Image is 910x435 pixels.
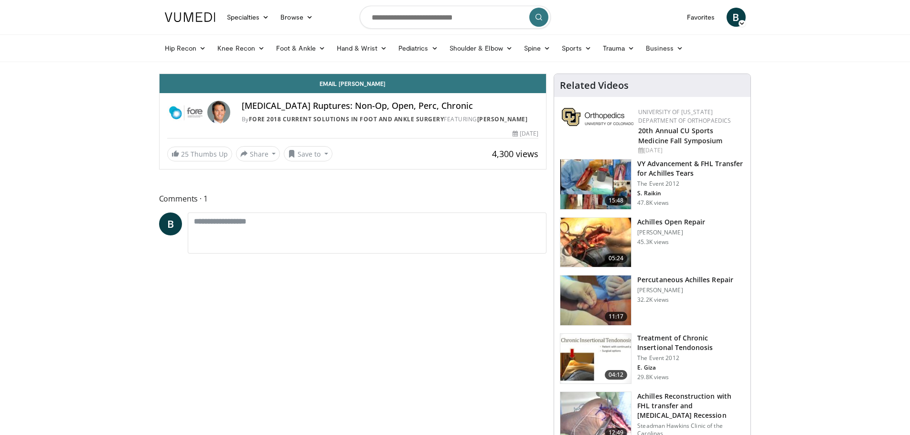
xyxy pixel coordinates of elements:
a: 05:24 Achilles Open Repair [PERSON_NAME] 45.3K views [560,217,745,268]
a: 15:48 VY Advancement & FHL Transfer for Achilles Tears The Event 2012 S. Raikin 47.8K views [560,159,745,210]
button: Share [236,146,280,161]
p: 32.2K views [637,296,669,304]
h3: Percutaneous Achilles Repair [637,275,733,285]
a: [PERSON_NAME] [477,115,528,123]
h3: Achilles Open Repair [637,217,705,227]
a: Hand & Wrist [331,39,393,58]
span: 15:48 [605,196,628,205]
img: VuMedi Logo [165,12,215,22]
a: Browse [275,8,319,27]
input: Search topics, interventions [360,6,551,29]
h3: Treatment of Chronic Insertional Tendonosis [637,333,745,352]
img: 2e74dc0b-20c0-45f6-b916-4deb0511c45e.150x105_q85_crop-smart_upscale.jpg [560,276,631,325]
img: O0cEsGv5RdudyPNn4xMDoxOmtxOwKG7D_1.150x105_q85_crop-smart_upscale.jpg [560,334,631,383]
p: 29.8K views [637,373,669,381]
a: 20th Annual CU Sports Medicine Fall Symposium [638,126,722,145]
a: Email [PERSON_NAME] [160,74,546,93]
p: E. Giza [637,364,745,371]
a: Specialties [221,8,275,27]
a: Shoulder & Elbow [444,39,518,58]
a: FORE 2018 Current Solutions in Foot and Ankle Surgery [249,115,444,123]
p: [PERSON_NAME] [637,229,705,236]
h4: [MEDICAL_DATA] Ruptures: Non-Op, Open, Perc, Chronic [242,101,538,111]
a: 25 Thumbs Up [167,147,232,161]
p: 45.3K views [637,238,669,246]
a: Foot & Ankle [270,39,331,58]
span: 05:24 [605,254,628,263]
p: The Event 2012 [637,354,745,362]
a: Sports [556,39,597,58]
img: Achilles_open_repai_100011708_1.jpg.150x105_q85_crop-smart_upscale.jpg [560,218,631,267]
a: Spine [518,39,556,58]
a: Trauma [597,39,641,58]
p: [PERSON_NAME] [637,286,733,294]
p: The Event 2012 [637,180,745,188]
a: Business [640,39,689,58]
a: B [159,212,182,235]
h3: VY Advancement & FHL Transfer for Achilles Tears [637,159,745,178]
a: 04:12 Treatment of Chronic Insertional Tendonosis The Event 2012 E. Giza 29.8K views [560,333,745,384]
img: 355603a8-37da-49b6-856f-e00d7e9307d3.png.150x105_q85_autocrop_double_scale_upscale_version-0.2.png [562,108,633,126]
h4: Related Videos [560,80,629,91]
p: 47.8K views [637,199,669,207]
a: 11:17 Percutaneous Achilles Repair [PERSON_NAME] 32.2K views [560,275,745,326]
a: B [727,8,746,27]
img: FORE 2018 Current Solutions in Foot and Ankle Surgery [167,101,203,124]
img: f5016854-7c5d-4d2b-bf8b-0701c028b37d.150x105_q85_crop-smart_upscale.jpg [560,159,631,209]
div: [DATE] [513,129,538,138]
a: Knee Recon [212,39,270,58]
a: Favorites [681,8,721,27]
button: Save to [284,146,332,161]
h3: Achilles Reconstruction with FHL transfer and [MEDICAL_DATA] Recession [637,392,745,420]
span: 11:17 [605,312,628,321]
span: 04:12 [605,370,628,380]
span: 25 [181,149,189,159]
div: By FEATURING [242,115,538,124]
div: [DATE] [638,146,743,155]
span: 4,300 views [492,148,538,159]
img: Avatar [207,101,230,124]
a: University of [US_STATE] Department of Orthopaedics [638,108,731,125]
p: S. Raikin [637,190,745,197]
a: Hip Recon [159,39,212,58]
a: Pediatrics [393,39,444,58]
span: Comments 1 [159,192,547,205]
